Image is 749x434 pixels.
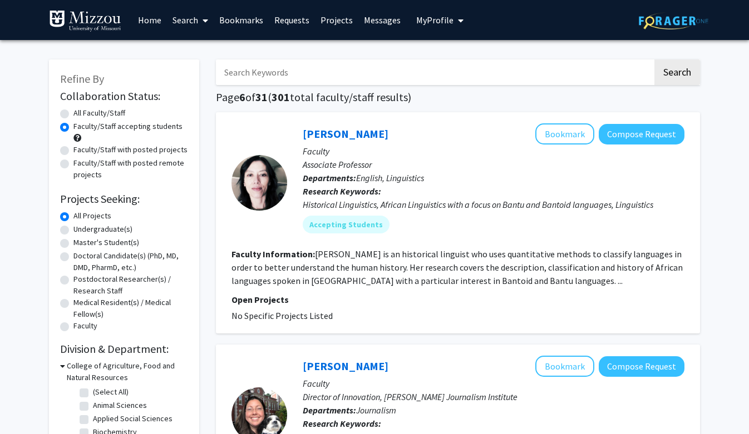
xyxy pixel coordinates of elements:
label: Faculty/Staff with posted remote projects [73,157,188,181]
button: Compose Request to Rebecca Grollemund [599,124,684,144]
p: Associate Professor [303,158,684,171]
button: Compose Request to Kat Duncan [599,356,684,377]
label: Applied Social Sciences [93,413,173,425]
iframe: Chat [8,384,47,426]
h2: Projects Seeking: [60,192,188,206]
a: Projects [315,1,358,39]
p: Director of Innovation, [PERSON_NAME] Journalism Institute [303,390,684,403]
label: Medical Resident(s) / Medical Fellow(s) [73,297,188,320]
h2: Collaboration Status: [60,89,188,103]
p: Open Projects [231,293,684,306]
p: Faculty [303,377,684,390]
label: Postdoctoral Researcher(s) / Research Staff [73,273,188,297]
a: Bookmarks [214,1,269,39]
img: ForagerOne Logo [639,12,708,29]
input: Search Keywords [216,59,653,85]
label: Faculty [73,320,97,332]
a: Messages [358,1,406,39]
b: Research Keywords: [303,186,381,197]
b: Faculty Information: [231,248,315,260]
h2: Division & Department: [60,342,188,356]
button: Search [654,59,700,85]
mat-chip: Accepting Students [303,216,390,233]
a: Search [167,1,214,39]
label: Faculty/Staff accepting students [73,121,183,132]
label: Undergraduate(s) [73,223,132,235]
span: No Specific Projects Listed [231,310,333,321]
label: Doctoral Candidate(s) (PhD, MD, DMD, PharmD, etc.) [73,250,188,273]
span: 301 [272,90,290,104]
h1: Page of ( total faculty/staff results) [216,91,700,104]
a: Home [132,1,167,39]
button: Add Rebecca Grollemund to Bookmarks [535,123,594,144]
button: Add Kat Duncan to Bookmarks [535,356,594,377]
b: Departments: [303,172,356,183]
label: Faculty/Staff with posted projects [73,144,188,156]
label: Master's Student(s) [73,237,139,248]
label: Animal Sciences [93,400,147,411]
b: Departments: [303,405,356,416]
span: English, Linguistics [356,172,424,183]
span: 31 [255,90,268,104]
b: Research Keywords: [303,418,381,429]
a: [PERSON_NAME] [303,127,388,141]
div: Historical Linguistics, African Linguistics with a focus on Bantu and Bantoid languages, Linguistics [303,198,684,211]
a: [PERSON_NAME] [303,359,388,373]
h3: College of Agriculture, Food and Natural Resources [67,360,188,383]
a: Requests [269,1,315,39]
span: Refine By [60,72,104,86]
label: All Projects [73,210,111,222]
span: 6 [239,90,245,104]
label: (Select All) [93,386,129,398]
fg-read-more: [PERSON_NAME] is an historical linguist who uses quantitative methods to classify languages in or... [231,248,683,286]
span: My Profile [416,14,454,26]
img: University of Missouri Logo [49,10,121,32]
span: Journalism [356,405,396,416]
label: All Faculty/Staff [73,107,125,119]
p: Faculty [303,144,684,158]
